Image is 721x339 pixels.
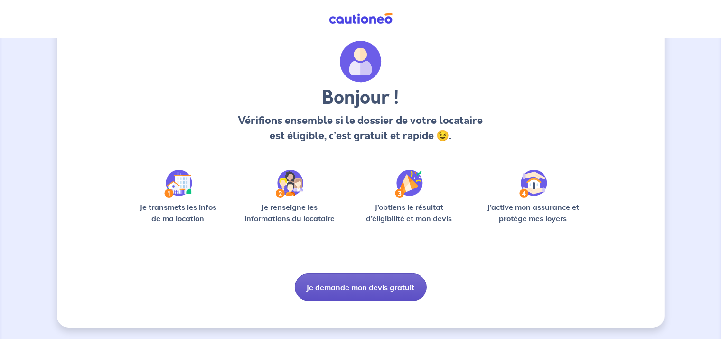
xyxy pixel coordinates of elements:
[276,170,303,198] img: /static/c0a346edaed446bb123850d2d04ad552/Step-2.svg
[235,86,486,109] h3: Bonjour !
[519,170,547,198] img: /static/bfff1cf634d835d9112899e6a3df1a5d/Step-4.svg
[395,170,423,198] img: /static/f3e743aab9439237c3e2196e4328bba9/Step-3.svg
[164,170,192,198] img: /static/90a569abe86eec82015bcaae536bd8e6/Step-1.svg
[325,13,396,25] img: Cautioneo
[340,41,382,83] img: archivate
[478,201,589,224] p: J’active mon assurance et protège mes loyers
[133,201,224,224] p: Je transmets les infos de ma location
[239,201,341,224] p: Je renseigne les informations du locataire
[295,273,427,301] button: Je demande mon devis gratuit
[235,113,486,143] p: Vérifions ensemble si le dossier de votre locataire est éligible, c’est gratuit et rapide 😉.
[356,201,463,224] p: J’obtiens le résultat d’éligibilité et mon devis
